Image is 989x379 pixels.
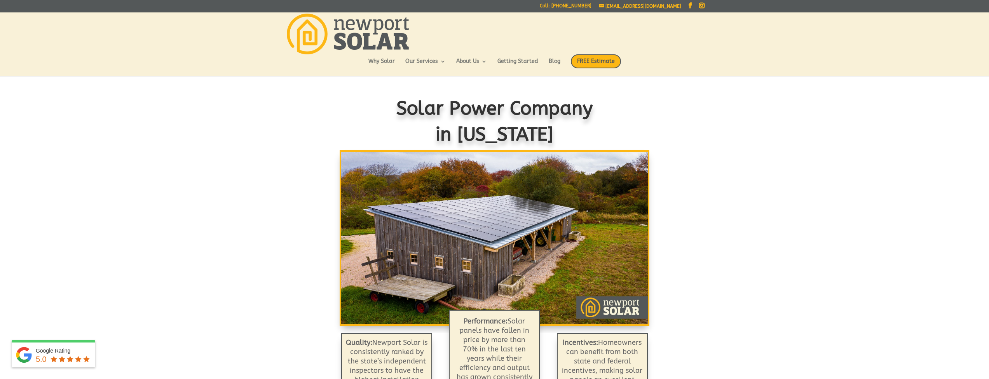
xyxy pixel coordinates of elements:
[368,59,395,72] a: Why Solar
[36,355,47,363] span: 5.0
[346,338,372,347] strong: Quality:
[464,317,508,325] b: Performance:
[496,309,499,311] a: 3
[396,97,593,145] span: Solar Power Company in [US_STATE]
[599,3,681,9] a: [EMAIL_ADDRESS][DOMAIN_NAME]
[405,59,446,72] a: Our Services
[341,152,648,324] img: Solar Modules: Roof Mounted
[571,54,621,76] a: FREE Estimate
[287,14,409,54] img: Newport Solar | Solar Energy Optimized.
[36,347,91,355] div: Google Rating
[540,3,591,12] a: Call: [PHONE_NUMBER]
[490,309,492,311] a: 2
[456,59,487,72] a: About Us
[571,54,621,68] span: FREE Estimate
[483,309,486,311] a: 1
[549,59,560,72] a: Blog
[563,338,598,347] strong: Incentives:
[503,309,506,311] a: 4
[497,59,538,72] a: Getting Started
